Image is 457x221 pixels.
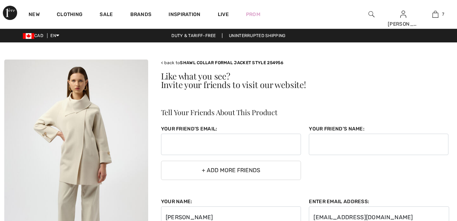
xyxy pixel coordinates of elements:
[3,6,17,20] img: 1ère Avenue
[180,60,283,65] a: SHAWL COLLAR FORMAL JACKET STYLE 254956
[246,11,260,18] a: Prom
[432,10,438,19] img: My Bag
[130,11,152,19] a: Brands
[309,198,369,205] label: Enter email address:
[161,109,448,116] h3: Tell Your Friends About This Product
[157,60,354,72] div: < back to
[400,10,406,19] img: My Info
[309,134,448,155] input: Your friend's name #1
[400,11,406,17] a: Sign In
[161,125,217,133] label: Your friend's email:
[50,33,59,38] span: EN
[161,161,301,180] button: + Add more friends
[442,11,444,17] span: 7
[23,33,34,39] img: Canadian Dollar
[218,11,229,18] a: Live
[29,11,40,19] a: New
[388,20,419,28] div: [PERSON_NAME]
[368,10,375,19] img: search the website
[309,125,365,133] label: Your friend's name:
[23,33,46,38] span: CAD
[100,11,113,19] a: Sale
[157,72,453,106] h1: Like what you see? Invite your friends to visit our website!
[420,10,451,19] a: 7
[57,11,82,19] a: Clothing
[161,134,301,155] input: Your friend's email #1
[169,11,200,19] span: Inspiration
[161,198,192,205] label: Your Name:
